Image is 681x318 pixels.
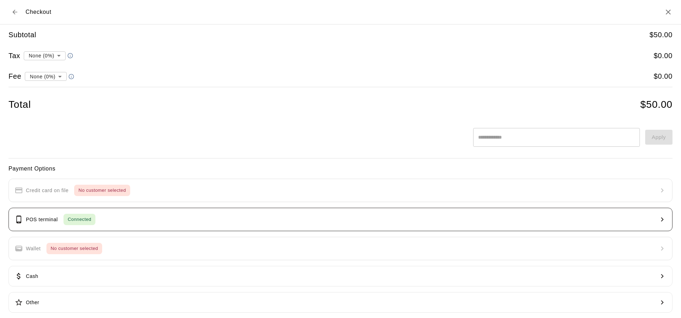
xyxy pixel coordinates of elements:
[9,292,672,313] button: Other
[9,208,672,231] button: POS terminalConnected
[664,8,672,16] button: Close
[649,30,672,40] h5: $ 50.00
[654,51,672,61] h5: $ 0.00
[640,99,672,111] h4: $ 50.00
[654,72,672,81] h5: $ 0.00
[9,6,51,18] div: Checkout
[26,299,39,306] p: Other
[9,51,20,61] h5: Tax
[9,164,672,173] h6: Payment Options
[9,6,21,18] button: Back to cart
[9,266,672,286] button: Cash
[26,273,38,280] p: Cash
[24,49,66,62] div: None (0%)
[9,30,36,40] h5: Subtotal
[25,70,67,83] div: None (0%)
[26,216,58,223] p: POS terminal
[63,216,95,224] span: Connected
[9,99,31,111] h4: Total
[9,72,21,81] h5: Fee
